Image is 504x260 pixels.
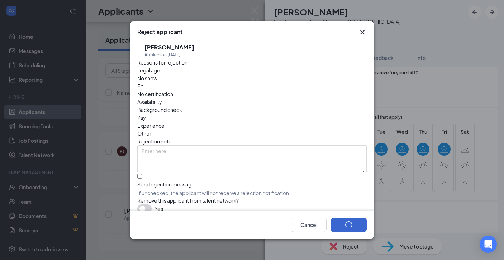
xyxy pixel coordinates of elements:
span: Reasons for rejection [137,59,187,66]
div: Applied on [DATE] [144,51,194,58]
svg: Cross [358,28,367,37]
span: Legal age [137,66,160,74]
span: Rejection note [137,138,172,145]
span: No show [137,74,157,82]
div: Send rejection message [137,181,367,188]
span: Remove this applicant from talent network? [137,197,239,204]
span: Background check [137,106,182,114]
span: Availability [137,98,162,106]
span: Pay [137,114,146,122]
h3: Reject applicant [137,28,182,36]
span: Yes [154,204,163,213]
span: No certification [137,90,173,98]
h5: [PERSON_NAME] [144,43,194,51]
span: Fit [137,82,143,90]
input: Send rejection messageIf unchecked, the applicant will not receive a rejection notification. [137,174,142,179]
span: Experience [137,122,165,129]
button: Close [358,28,367,37]
button: Cancel [291,218,327,232]
span: Other [137,129,151,137]
div: Open Intercom Messenger [480,236,497,253]
span: If unchecked, the applicant will not receive a rejection notification. [137,189,367,197]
